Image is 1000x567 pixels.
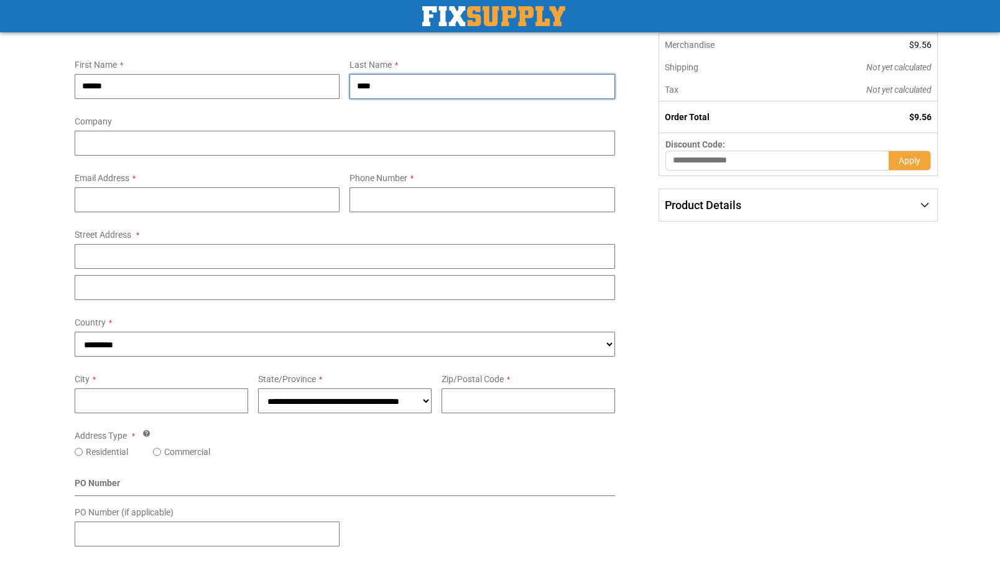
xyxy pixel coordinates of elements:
[889,151,931,171] button: Apply
[350,60,392,70] span: Last Name
[75,230,131,240] span: Street Address
[75,507,174,517] span: PO Number (if applicable)
[665,199,741,212] span: Product Details
[665,112,710,122] strong: Order Total
[75,116,112,126] span: Company
[442,374,504,384] span: Zip/Postal Code
[75,477,615,496] div: PO Number
[350,173,407,183] span: Phone Number
[258,374,316,384] span: State/Province
[164,446,210,458] label: Commercial
[909,112,932,122] span: $9.56
[75,317,106,327] span: Country
[75,60,117,70] span: First Name
[866,62,932,72] span: Not yet calculated
[899,156,920,166] span: Apply
[665,139,725,149] span: Discount Code:
[75,173,129,183] span: Email Address
[909,40,932,50] span: $9.56
[866,85,932,95] span: Not yet calculated
[659,78,782,101] th: Tax
[86,446,128,458] label: Residential
[422,6,565,26] a: store logo
[665,62,698,72] span: Shipping
[659,34,782,56] th: Merchandise
[422,6,565,26] img: Fix Industrial Supply
[75,431,127,441] span: Address Type
[75,374,90,384] span: City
